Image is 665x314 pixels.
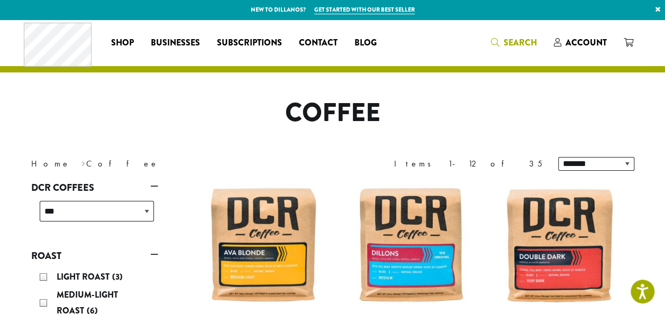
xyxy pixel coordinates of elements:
[31,158,70,169] a: Home
[81,154,85,170] span: ›
[103,34,142,51] a: Shop
[31,158,317,170] nav: Breadcrumb
[566,36,607,49] span: Account
[299,36,338,50] span: Contact
[314,5,415,14] a: Get started with our best seller
[499,184,621,306] img: Double-Dark-12oz-300x300.jpg
[482,34,545,51] a: Search
[57,271,112,283] span: Light Roast
[112,271,123,283] span: (3)
[111,36,134,50] span: Shop
[354,36,377,50] span: Blog
[351,184,472,306] img: Dillons-12oz-300x300.jpg
[23,98,642,128] h1: Coffee
[394,158,542,170] div: Items 1-12 of 35
[504,36,537,49] span: Search
[203,184,324,306] img: Ava-Blonde-12oz-1-300x300.jpg
[31,247,158,265] a: Roast
[217,36,282,50] span: Subscriptions
[31,197,158,234] div: DCR Coffees
[31,179,158,197] a: DCR Coffees
[151,36,200,50] span: Businesses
